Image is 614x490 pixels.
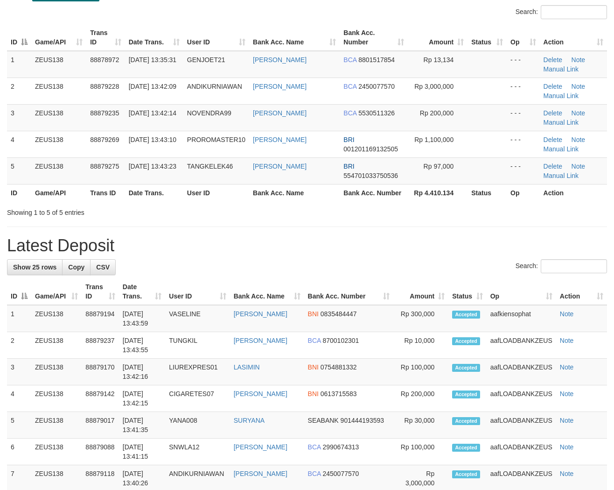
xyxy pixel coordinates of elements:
span: Rp 97,000 [424,163,454,170]
span: Rp 1,100,000 [414,136,454,143]
span: BNI [308,310,319,318]
a: Delete [544,163,562,170]
span: [DATE] 13:42:09 [129,83,176,90]
th: Amount: activate to sort column ascending [393,278,448,305]
a: [PERSON_NAME] [234,470,287,477]
td: VASELINE [165,305,230,332]
td: YANA008 [165,412,230,439]
td: - - - [507,157,539,184]
th: Bank Acc. Name: activate to sort column ascending [230,278,304,305]
a: [PERSON_NAME] [234,443,287,451]
a: Show 25 rows [7,259,63,275]
a: Note [560,310,574,318]
th: Date Trans. [125,184,183,201]
input: Search: [541,259,607,273]
a: Copy [62,259,91,275]
span: BCA [343,56,356,64]
th: Game/API [31,184,86,201]
span: Accepted [452,417,480,425]
span: SEABANK [308,417,339,424]
td: aafkiensophat [487,305,556,332]
span: Copy 0754881332 to clipboard [321,363,357,371]
a: Manual Link [544,119,579,126]
span: BRI [343,136,354,143]
td: [DATE] 13:41:35 [119,412,165,439]
td: aafLOADBANKZEUS [487,412,556,439]
a: Note [560,443,574,451]
a: [PERSON_NAME] [253,109,307,117]
a: Note [560,470,574,477]
a: [PERSON_NAME] [253,136,307,143]
a: Note [572,136,586,143]
th: ID: activate to sort column descending [7,278,31,305]
span: Accepted [452,364,480,372]
th: ID [7,184,31,201]
td: 5 [7,157,31,184]
th: Status [467,184,507,201]
span: BNI [308,390,319,398]
span: Rp 3,000,000 [414,83,454,90]
th: Bank Acc. Number: activate to sort column ascending [304,278,394,305]
td: 2 [7,332,31,359]
span: Copy 901444193593 to clipboard [341,417,384,424]
td: 88879017 [82,412,119,439]
td: 88879170 [82,359,119,385]
span: PROROMASTER10 [187,136,245,143]
td: 6 [7,439,31,465]
th: Bank Acc. Number: activate to sort column ascending [340,24,408,51]
a: Manual Link [544,65,579,73]
th: Trans ID: activate to sort column ascending [82,278,119,305]
span: [DATE] 13:35:31 [129,56,176,64]
td: TUNGKIL [165,332,230,359]
th: Action: activate to sort column ascending [540,24,607,51]
td: ZEUS138 [31,439,82,465]
td: 1 [7,305,31,332]
td: 88879194 [82,305,119,332]
span: Rp 13,134 [424,56,454,64]
td: 4 [7,131,31,157]
th: Status: activate to sort column ascending [448,278,487,305]
th: Action: activate to sort column ascending [556,278,607,305]
td: aafLOADBANKZEUS [487,332,556,359]
span: Copy 0613715583 to clipboard [321,390,357,398]
span: Copy 8801517854 to clipboard [358,56,395,64]
td: [DATE] 13:43:59 [119,305,165,332]
a: [PERSON_NAME] [234,310,287,318]
a: Note [560,390,574,398]
td: Rp 200,000 [393,385,448,412]
a: SURYANA [234,417,265,424]
span: Accepted [452,337,480,345]
h1: Latest Deposit [7,236,607,255]
th: ID: activate to sort column descending [7,24,31,51]
th: Status: activate to sort column ascending [467,24,507,51]
span: GENJOET21 [187,56,225,64]
td: [DATE] 13:43:55 [119,332,165,359]
span: [DATE] 13:42:14 [129,109,176,117]
td: - - - [507,51,539,78]
span: Copy 8700102301 to clipboard [322,337,359,344]
span: TANGKELEK46 [187,163,233,170]
span: Accepted [452,444,480,452]
span: Copy 0835484447 to clipboard [321,310,357,318]
td: 4 [7,385,31,412]
td: Rp 300,000 [393,305,448,332]
td: [DATE] 13:42:15 [119,385,165,412]
td: 88879088 [82,439,119,465]
td: ZEUS138 [31,332,82,359]
th: User ID: activate to sort column ascending [183,24,249,51]
span: CSV [96,263,110,271]
a: Note [560,337,574,344]
span: 88879228 [90,83,119,90]
td: LIUREXPRES01 [165,359,230,385]
td: ZEUS138 [31,104,86,131]
a: Note [572,109,586,117]
a: Note [572,83,586,90]
span: BCA [343,83,356,90]
td: CIGARETES07 [165,385,230,412]
a: [PERSON_NAME] [253,163,307,170]
td: ZEUS138 [31,131,86,157]
td: 3 [7,104,31,131]
span: 88878972 [90,56,119,64]
td: ZEUS138 [31,51,86,78]
td: [DATE] 13:42:16 [119,359,165,385]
